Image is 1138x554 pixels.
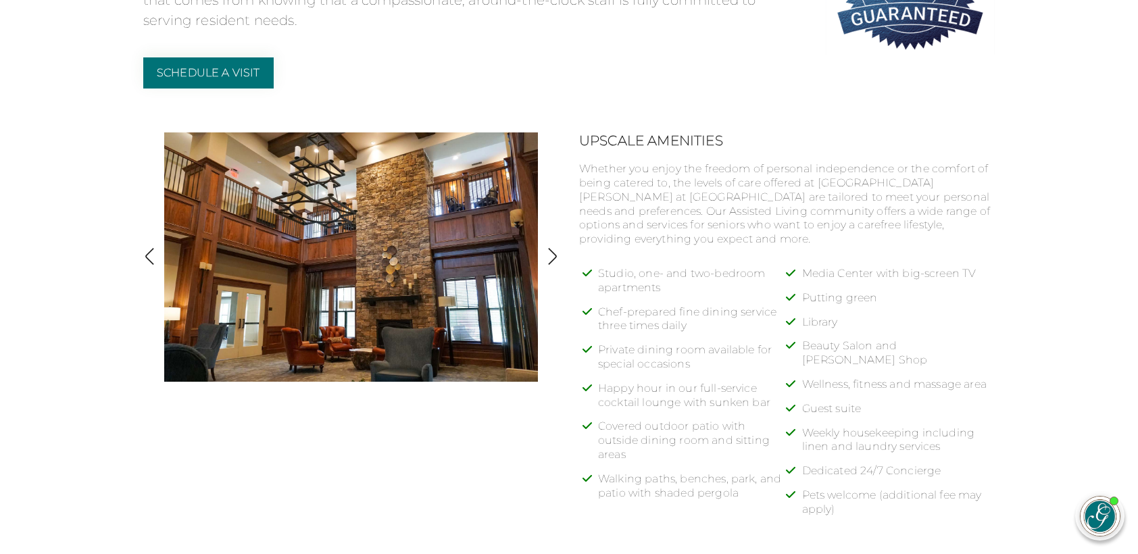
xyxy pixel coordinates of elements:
[802,488,995,527] li: Pets welcome (additional fee may apply)
[579,132,995,149] h2: Upscale Amenities
[802,426,995,465] li: Weekly housekeeping including linen and laundry services
[802,464,995,488] li: Dedicated 24/7 Concierge
[802,267,995,291] li: Media Center with big-screen TV
[141,247,159,268] button: Show previous
[598,267,791,305] li: Studio, one- and two-bedroom apartments
[598,305,791,344] li: Chef-prepared fine dining service three times daily
[802,291,995,316] li: Putting green
[141,247,159,266] img: Show previous
[598,343,791,382] li: Private dining room available for special occasions
[598,420,791,472] li: Covered outdoor patio with outside dining room and sitting areas
[802,378,995,402] li: Wellness, fitness and massage area
[802,339,995,378] li: Beauty Salon and [PERSON_NAME] Shop
[598,382,791,420] li: Happy hour in our full-service cocktail lounge with sunken bar
[143,57,274,89] a: Schedule a Visit
[598,472,791,511] li: Walking paths, benches, park, and patio with shaded pergola
[870,191,1124,478] iframe: iframe
[543,247,562,268] button: Show next
[1081,497,1120,536] img: avatar
[543,247,562,266] img: Show next
[802,402,995,426] li: Guest suite
[802,316,995,340] li: Library
[579,162,995,247] p: Whether you enjoy the freedom of personal independence or the comfort of being catered to, the le...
